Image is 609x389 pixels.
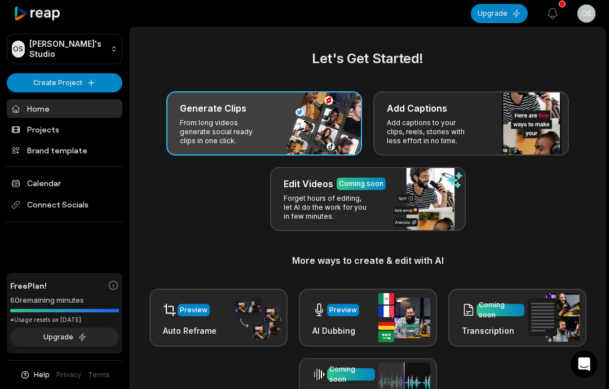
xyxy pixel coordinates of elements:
div: Coming soon [479,300,522,320]
span: Free Plan! [10,280,47,291]
div: Preview [180,305,208,315]
span: Help [34,370,50,380]
h3: Transcription [462,325,524,337]
a: Calendar [7,174,122,192]
p: Add captions to your clips, reels, stories with less effort in no time. [387,118,474,145]
h3: Auto Reframe [163,325,217,337]
button: Create Project [7,73,122,92]
h3: Edit Videos [284,177,333,191]
p: Forget hours of editing, let AI do the work for you in few minutes. [284,194,371,221]
h3: More ways to create & edit with AI [144,254,592,267]
button: Help [20,370,50,380]
h2: Let's Get Started! [144,48,592,69]
div: OS [12,41,25,58]
div: Coming soon [339,179,383,189]
img: ai_dubbing.png [378,293,430,342]
a: Projects [7,120,122,139]
a: Privacy [56,370,81,380]
button: Upgrade [471,4,528,23]
div: Open Intercom Messenger [571,351,598,378]
p: [PERSON_NAME]'s Studio [29,39,106,59]
a: Terms [88,370,110,380]
img: transcription.png [528,293,580,342]
span: Connect Socials [7,194,122,215]
a: Brand template [7,141,122,160]
p: From long videos generate social ready clips in one click. [180,118,267,145]
button: Upgrade [10,328,119,347]
h3: AI Dubbing [312,325,359,337]
div: Preview [329,305,357,315]
div: 60 remaining minutes [10,295,119,306]
a: Home [7,99,122,118]
h3: Generate Clips [180,101,246,115]
div: *Usage resets on [DATE] [10,316,119,324]
img: auto_reframe.png [229,296,281,340]
h3: Add Captions [387,101,447,115]
div: Coming soon [329,364,373,384]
